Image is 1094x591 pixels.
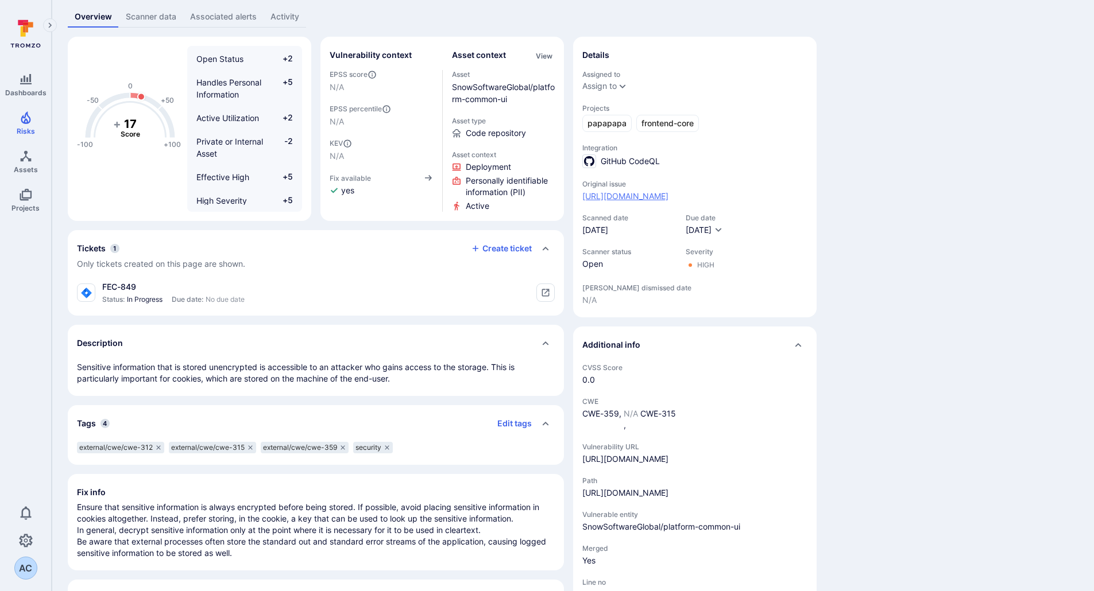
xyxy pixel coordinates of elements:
[77,418,96,429] h2: Tags
[466,127,526,139] span: Code repository
[128,81,133,90] text: 0
[79,443,153,452] span: external/cwe/cwe-312
[582,81,617,91] div: Assign to
[582,544,807,553] span: Merged
[582,363,807,372] span: CVSS Score
[264,6,306,28] a: Activity
[624,408,638,419] p: N/A
[686,213,723,236] div: Due date field
[43,18,57,32] button: Expand navigation menu
[582,294,807,306] span: N/A
[77,259,245,269] span: Only tickets created on this page are shown.
[582,578,807,586] span: Line no
[77,361,555,384] p: Sensitive information that is stored unencrypted is accessible to an attacker who gains access to...
[113,116,121,130] tspan: +
[573,37,817,317] section: details card
[582,409,619,418] a: CWE-359
[341,185,354,196] span: yes
[618,81,627,91] button: Expand dropdown
[77,337,123,349] h2: Description
[196,113,259,123] span: Active Utilization
[164,140,181,149] text: +100
[582,521,807,532] span: SnowSoftwareGlobal/platform-common-ui
[169,442,256,453] div: external/cwe/cwe-315
[271,135,293,160] span: -2
[5,88,47,97] span: Dashboards
[452,150,555,159] span: Asset context
[271,171,293,183] span: +5
[636,115,699,132] a: frontend-core
[471,243,532,254] button: Create ticket
[697,260,714,270] div: High
[582,397,807,406] span: CWE
[641,118,694,129] span: frontend-core
[196,54,243,64] span: Open Status
[534,49,555,61] div: Click to view all asset context details
[582,374,807,386] span: 0.0
[261,442,349,453] div: external/cwe/cwe-359
[452,70,555,79] span: Asset
[330,150,433,162] span: N/A
[601,155,660,167] span: GitHub CodeQL
[196,196,247,205] span: High Severity
[121,130,140,138] text: Score
[686,247,714,256] span: Severity
[466,200,489,212] span: Click to view evidence
[582,453,668,465] a: [URL][DOMAIN_NAME]
[330,49,412,61] h2: Vulnerability context
[582,115,632,132] a: papapapa
[110,244,119,253] span: 1
[14,557,37,580] button: AC
[119,6,183,28] a: Scanner data
[271,112,293,124] span: +2
[77,243,106,254] h2: Tickets
[355,443,381,452] span: security
[452,49,506,61] h2: Asset context
[14,557,37,580] div: Arnaud Clerc
[196,77,261,99] span: Handles Personal Information
[171,443,245,452] span: external/cwe/cwe-315
[183,6,264,28] a: Associated alerts
[271,76,293,100] span: +5
[102,295,125,304] span: Status:
[582,49,609,61] h2: Details
[14,165,38,174] span: Assets
[68,6,1078,28] div: Vulnerability tabs
[100,419,110,428] span: 4
[582,339,640,351] h2: Additional info
[196,137,263,158] span: Private or Internal Asset
[534,52,555,60] button: View
[582,488,668,497] a: [URL][DOMAIN_NAME]
[582,190,668,202] a: [URL][DOMAIN_NAME]
[172,295,203,304] span: Due date:
[582,247,674,256] span: Scanner status
[196,172,249,182] span: Effective High
[77,501,555,559] p: Ensure that sensitive information is always encrypted before being stored. If possible, avoid pla...
[573,326,817,363] div: Collapse
[353,442,393,453] div: security
[686,225,712,235] span: [DATE]
[330,116,433,127] span: N/A
[330,139,433,148] span: KEV
[452,116,555,125] span: Asset type
[330,81,433,93] span: N/A
[466,161,511,173] span: Click to view evidence
[582,555,807,566] span: Yes
[686,224,723,236] button: [DATE]
[330,70,433,79] span: EPSS score
[17,127,35,135] span: Risks
[68,230,564,316] section: tickets card
[124,116,137,130] tspan: 17
[452,82,555,104] a: SnowSoftwareGlobal/platform-common-ui
[206,295,245,304] span: No due date
[271,53,293,65] span: +2
[68,405,564,442] div: Collapse tags
[107,116,153,138] g: The vulnerability score is based on the parameters defined in the settings
[271,195,293,207] span: +5
[102,281,245,293] div: FEC-849
[466,175,555,198] span: Click to view evidence
[640,409,676,418] a: CWE-315
[77,140,93,149] text: -100
[68,6,119,28] a: Overview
